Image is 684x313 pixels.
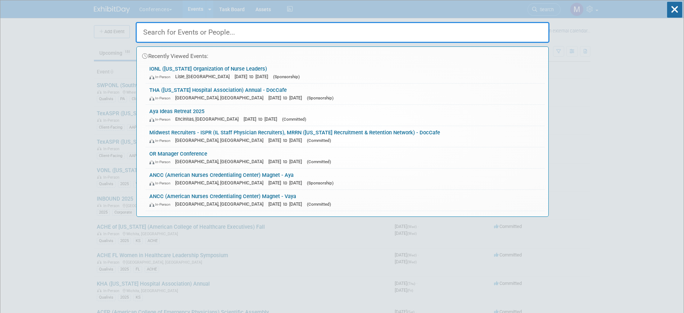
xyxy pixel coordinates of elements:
span: (Sponsorship) [307,180,334,185]
a: ANCC (American Nurses Credentialing Center) Magnet - Aya In-Person [GEOGRAPHIC_DATA], [GEOGRAPHIC... [146,169,545,189]
a: THA ([US_STATE] Hospital Association) Annual - DocCafe In-Person [GEOGRAPHIC_DATA], [GEOGRAPHIC_D... [146,84,545,104]
span: In-Person [149,75,174,79]
a: ANCC (American Nurses Credentialing Center) Magnet - Vaya In-Person [GEOGRAPHIC_DATA], [GEOGRAPHI... [146,190,545,211]
span: Encinitas, [GEOGRAPHIC_DATA] [175,116,242,122]
span: In-Person [149,138,174,143]
span: (Committed) [307,138,331,143]
span: [DATE] to [DATE] [268,180,305,185]
span: [GEOGRAPHIC_DATA], [GEOGRAPHIC_DATA] [175,180,267,185]
span: [DATE] to [DATE] [244,116,281,122]
input: Search for Events or People... [136,22,549,43]
span: In-Person [149,181,174,185]
a: OR Manager Conference In-Person [GEOGRAPHIC_DATA], [GEOGRAPHIC_DATA] [DATE] to [DATE] (Committed) [146,147,545,168]
span: [DATE] to [DATE] [235,74,272,79]
span: (Sponsorship) [273,74,300,79]
span: In-Person [149,160,174,164]
div: Recently Viewed Events: [140,47,545,62]
a: IONL ([US_STATE] Organization of Nurse Leaders) In-Person Lisle, [GEOGRAPHIC_DATA] [DATE] to [DAT... [146,62,545,83]
span: In-Person [149,117,174,122]
span: In-Person [149,96,174,100]
span: [DATE] to [DATE] [268,159,305,164]
span: (Sponsorship) [307,95,334,100]
span: [DATE] to [DATE] [268,95,305,100]
a: Midwest Recruiters - ISPR (IL Staff Physician Recruiters), MRRN ([US_STATE] Recruitment & Retenti... [146,126,545,147]
span: [GEOGRAPHIC_DATA], [GEOGRAPHIC_DATA] [175,159,267,164]
span: [DATE] to [DATE] [268,201,305,207]
a: Aya Ideas Retreat 2025 In-Person Encinitas, [GEOGRAPHIC_DATA] [DATE] to [DATE] (Committed) [146,105,545,126]
span: (Committed) [307,159,331,164]
span: (Committed) [282,117,306,122]
span: [GEOGRAPHIC_DATA], [GEOGRAPHIC_DATA] [175,201,267,207]
span: Lisle, [GEOGRAPHIC_DATA] [175,74,233,79]
span: (Committed) [307,202,331,207]
span: [DATE] to [DATE] [268,138,305,143]
span: [GEOGRAPHIC_DATA], [GEOGRAPHIC_DATA] [175,95,267,100]
span: In-Person [149,202,174,207]
span: [GEOGRAPHIC_DATA], [GEOGRAPHIC_DATA] [175,138,267,143]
